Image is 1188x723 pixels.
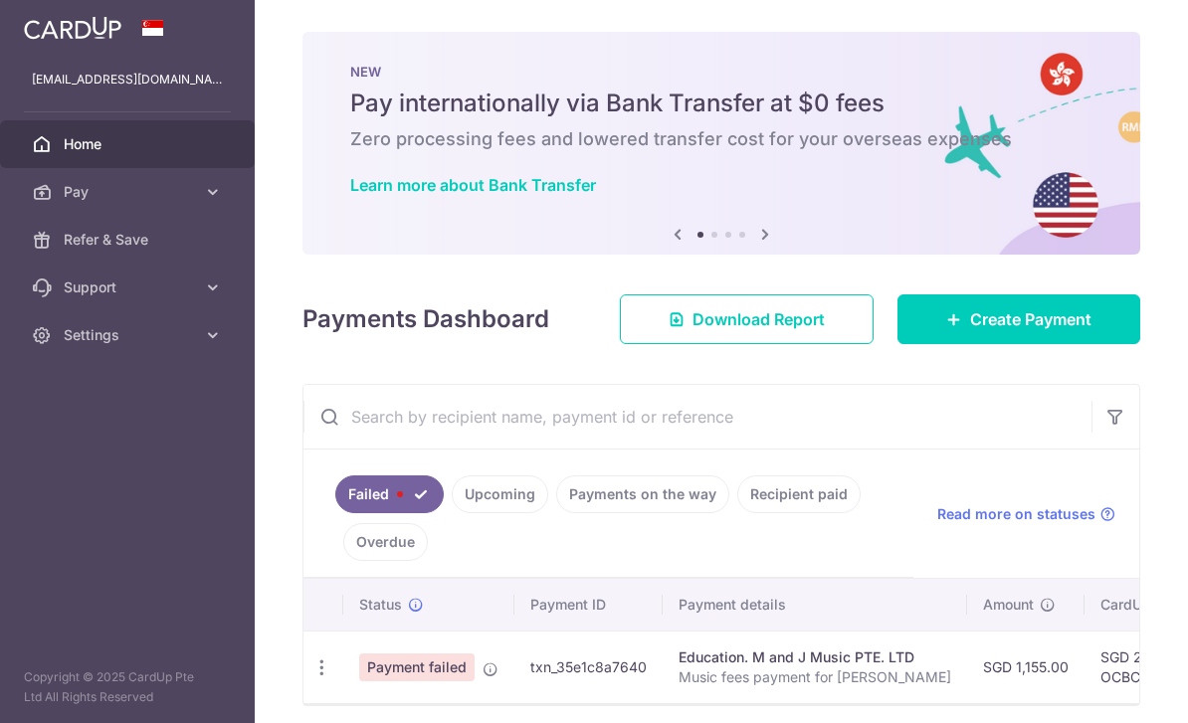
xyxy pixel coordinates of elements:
a: Overdue [343,523,428,561]
span: Settings [64,325,195,345]
img: Bank transfer banner [302,32,1140,255]
a: Payments on the way [556,475,729,513]
th: Payment details [663,579,967,631]
input: Search by recipient name, payment id or reference [303,385,1091,449]
span: Create Payment [970,307,1091,331]
td: SGD 1,155.00 [967,631,1085,703]
span: Payment failed [359,653,475,681]
span: Download Report [693,307,825,331]
p: Music fees payment for [PERSON_NAME] [679,667,951,687]
span: Home [64,134,195,154]
span: Support [64,277,195,297]
a: Learn more about Bank Transfer [350,175,596,195]
div: Education. M and J Music PTE. LTD [679,647,951,667]
a: Read more on statuses [937,504,1115,524]
span: Read more on statuses [937,504,1095,524]
th: Payment ID [514,579,663,631]
h4: Payments Dashboard [302,301,549,337]
td: txn_35e1c8a7640 [514,631,663,703]
p: NEW [350,64,1092,80]
img: CardUp [24,16,121,40]
span: Status [359,595,402,615]
a: Create Payment [897,294,1140,344]
span: CardUp fee [1100,595,1176,615]
span: Pay [64,182,195,202]
p: [EMAIL_ADDRESS][DOMAIN_NAME] [32,70,223,90]
a: Upcoming [452,475,548,513]
span: Amount [983,595,1034,615]
span: Refer & Save [64,230,195,250]
a: Download Report [620,294,874,344]
a: Recipient paid [737,475,861,513]
h6: Zero processing fees and lowered transfer cost for your overseas expenses [350,127,1092,151]
h5: Pay internationally via Bank Transfer at $0 fees [350,88,1092,119]
a: Failed [335,475,444,513]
